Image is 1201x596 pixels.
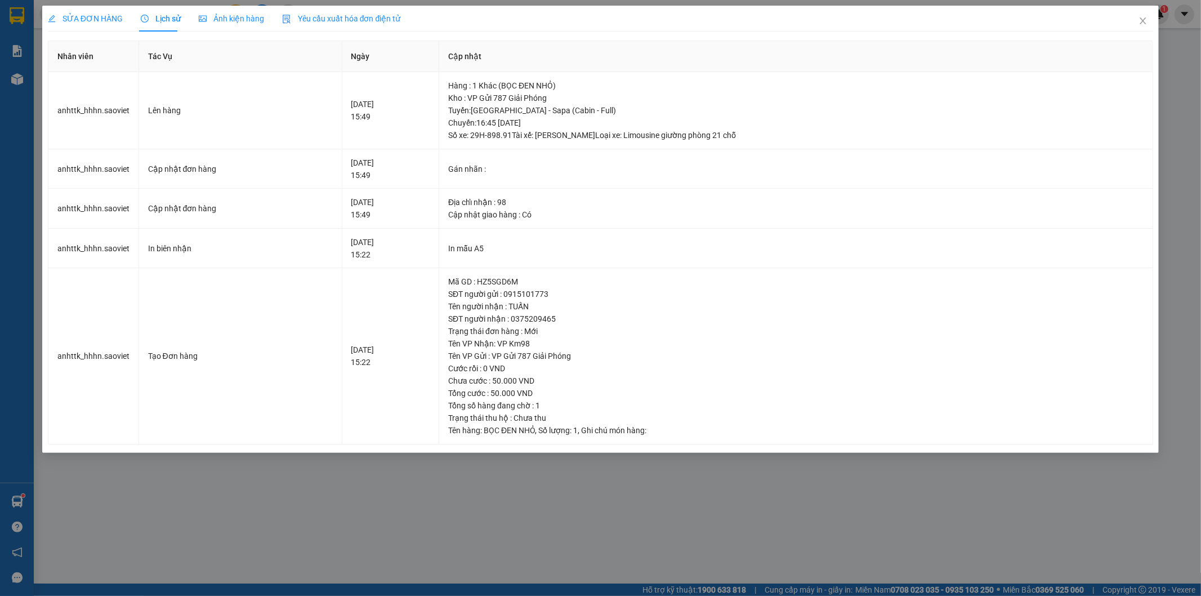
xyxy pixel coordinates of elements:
div: SĐT người gửi : 0915101773 [448,288,1144,300]
div: SĐT người nhận : 0375209465 [448,313,1144,325]
div: Gán nhãn : [448,163,1144,175]
div: Chưa cước : 50.000 VND [448,375,1144,387]
span: Ảnh kiện hàng [199,14,264,23]
td: anhttk_hhhn.saoviet [48,72,139,149]
span: clock-circle [141,15,149,23]
th: Nhân viên [48,41,139,72]
div: [DATE] 15:22 [351,344,430,368]
div: Kho : VP Gửi 787 Giải Phóng [448,92,1144,104]
div: [DATE] 15:22 [351,236,430,261]
div: Tên VP Gửi : VP Gửi 787 Giải Phóng [448,350,1144,362]
div: Cập nhật đơn hàng [148,163,333,175]
th: Cập nhật [439,41,1153,72]
h2: VP Nhận: VP 7 [PERSON_NAME] [59,65,272,136]
div: Địa chỉ nhận : 98 [448,196,1144,208]
span: Lịch sử [141,14,181,23]
b: Sao Việt [68,26,137,45]
div: [DATE] 15:49 [351,157,430,181]
span: close [1139,16,1148,25]
span: picture [199,15,207,23]
div: Cập nhật giao hàng : Có [448,208,1144,221]
th: Ngày [342,41,440,72]
div: Tổng số hàng đang chờ : 1 [448,399,1144,412]
div: Tên hàng: , Số lượng: , Ghi chú món hàng: [448,424,1144,437]
div: Tên VP Nhận: VP Km98 [448,337,1144,350]
td: anhttk_hhhn.saoviet [48,229,139,269]
td: anhttk_hhhn.saoviet [48,268,139,444]
span: Yêu cầu xuất hóa đơn điện tử [282,14,401,23]
div: Hàng : 1 Khác (BỌC ĐEN NHỎ) [448,79,1144,92]
div: Cập nhật đơn hàng [148,202,333,215]
span: SỬA ĐƠN HÀNG [48,14,123,23]
td: anhttk_hhhn.saoviet [48,149,139,189]
div: Tạo Đơn hàng [148,350,333,362]
h2: A5KBRMHP [6,65,91,84]
img: logo.jpg [6,9,62,65]
div: [DATE] 15:49 [351,196,430,221]
b: [DOMAIN_NAME] [150,9,272,28]
td: anhttk_hhhn.saoviet [48,189,139,229]
div: Mã GD : HZ5SGD6M [448,275,1144,288]
img: icon [282,15,291,24]
div: Trạng thái thu hộ : Chưa thu [448,412,1144,424]
div: Lên hàng [148,104,333,117]
div: [DATE] 15:49 [351,98,430,123]
div: Tên người nhận : TUẤN [448,300,1144,313]
div: Tuyến : [GEOGRAPHIC_DATA] - Sapa (Cabin - Full) Chuyến: 16:45 [DATE] Số xe: 29H-898.91 Tài xế: [P... [448,104,1144,141]
div: Trạng thái đơn hàng : Mới [448,325,1144,337]
button: Close [1127,6,1159,37]
th: Tác Vụ [139,41,342,72]
div: Tổng cước : 50.000 VND [448,387,1144,399]
span: BỌC ĐEN NHỎ [484,426,535,435]
div: In mẫu A5 [448,242,1144,255]
span: edit [48,15,56,23]
div: Cước rồi : 0 VND [448,362,1144,375]
div: In biên nhận [148,242,333,255]
span: 1 [573,426,578,435]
